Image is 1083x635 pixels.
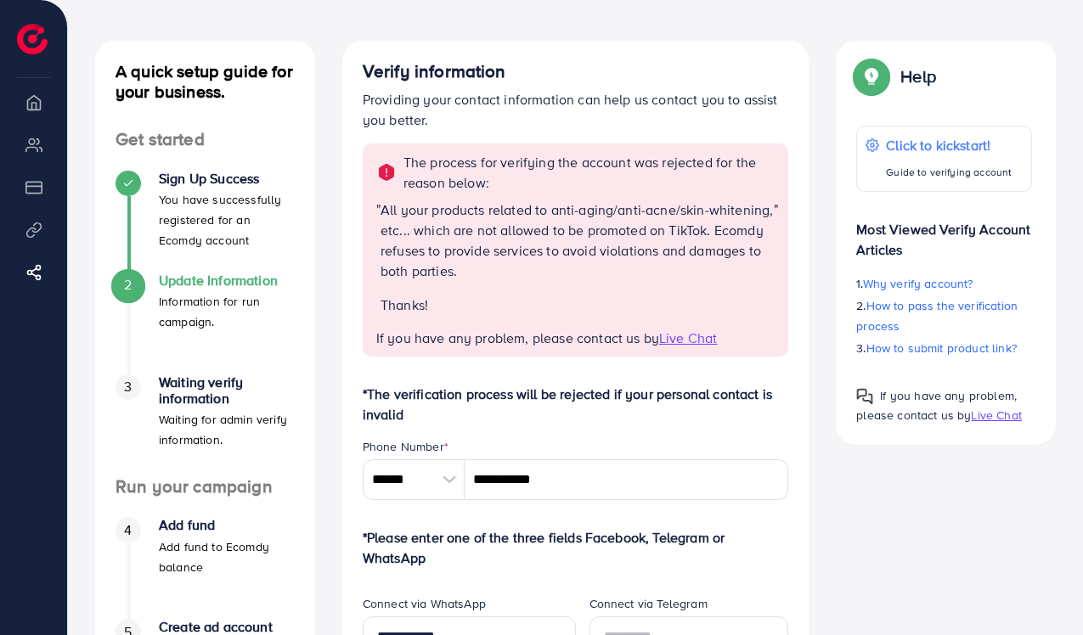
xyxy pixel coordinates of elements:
p: *The verification process will be rejected if your personal contact is invalid [363,384,789,424]
p: Help [900,66,936,87]
span: 2 [124,275,132,295]
span: Live Chat [971,407,1021,424]
p: Providing your contact information can help us contact you to assist you better. [363,89,789,130]
p: Add fund to Ecomdy balance [159,537,295,577]
p: All your products related to anti-aging/anti-acne/skin-whitening, etc... which are not allowed to... [381,199,774,281]
li: Add fund [95,517,315,619]
span: 3 [124,377,132,396]
img: alert [376,162,397,183]
p: *Please enter one of the three fields Facebook, Telegram or WhatsApp [363,527,789,568]
span: " [774,199,778,329]
p: Information for run campaign. [159,291,295,332]
p: The process for verifying the account was rejected for the reason below: [403,152,779,193]
h4: Waiting verify information [159,374,295,407]
span: " [376,199,381,329]
label: Connect via WhatsApp [363,595,486,612]
p: You have successfully registered for an Ecomdy account [159,189,295,250]
span: Why verify account? [863,275,973,292]
p: Waiting for admin verify information. [159,409,295,450]
h4: Get started [95,129,315,150]
p: Click to kickstart! [886,135,1012,155]
h4: Create ad account [159,619,295,635]
span: How to pass the verification process [856,297,1018,334]
span: Live Chat [659,329,717,347]
h4: Verify information [363,61,789,82]
img: Popup guide [856,388,873,405]
label: Connect via Telegram [589,595,708,612]
span: How to submit product link? [866,340,1017,357]
img: logo [17,24,48,54]
p: 3. [856,338,1032,358]
p: Guide to verifying account [886,162,1012,183]
p: Thanks! [381,295,774,315]
span: If you have any problem, please contact us by [376,329,659,347]
iframe: To enrich screen reader interactions, please activate Accessibility in Grammarly extension settings [1011,559,1070,622]
p: 2. [856,295,1032,336]
h4: Run your campaign [95,476,315,497]
img: Popup guide [856,61,887,92]
h4: Add fund [159,517,295,533]
h4: Update Information [159,273,295,289]
li: Update Information [95,273,315,374]
p: 1. [856,273,1032,294]
li: Waiting verify information [95,374,315,476]
h4: A quick setup guide for your business. [95,61,315,102]
span: 4 [124,520,132,540]
p: Most Viewed Verify Account Articles [856,205,1032,260]
h4: Sign Up Success [159,171,295,187]
li: Sign Up Success [95,171,315,273]
span: If you have any problem, please contact us by [856,387,1017,424]
label: Phone Number [363,438,448,455]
